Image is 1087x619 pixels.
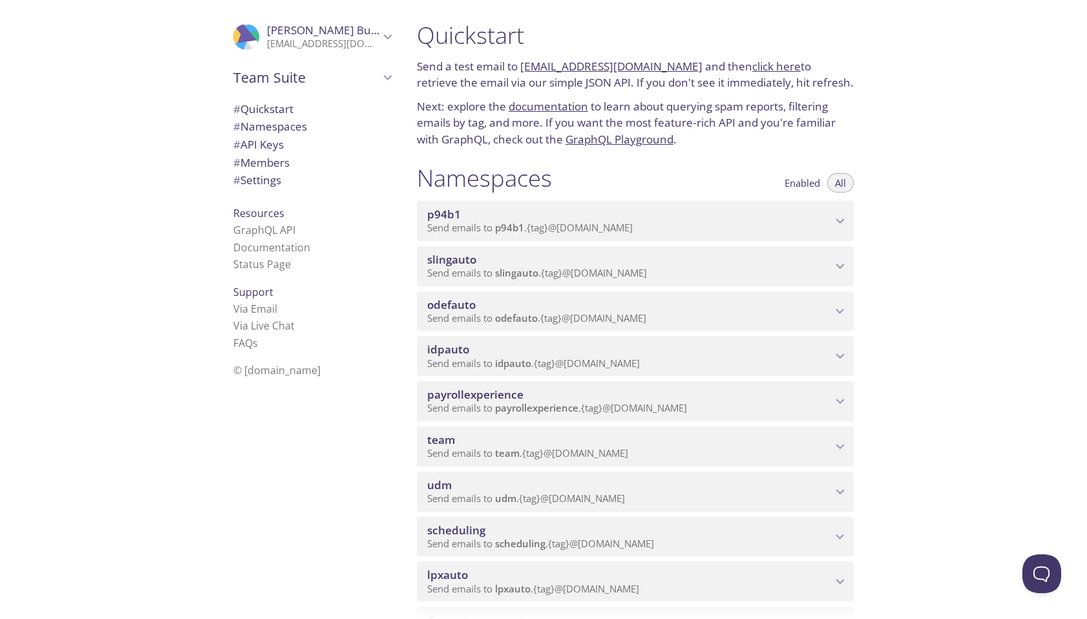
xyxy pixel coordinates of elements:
[417,58,854,91] p: Send a test email to and then to retrieve the email via our simple JSON API. If you don't see it ...
[223,136,401,154] div: API Keys
[495,582,531,595] span: lpxauto
[417,246,854,286] div: slingauto namespace
[427,523,485,538] span: scheduling
[427,401,687,414] span: Send emails to . {tag} @[DOMAIN_NAME]
[417,381,854,421] div: payrollexperience namespace
[417,291,854,331] div: odefauto namespace
[233,173,281,187] span: Settings
[233,363,321,377] span: © [DOMAIN_NAME]
[417,201,854,241] div: p94b1 namespace
[427,432,455,447] span: team
[417,426,854,467] div: team namespace
[417,336,854,376] div: idpauto namespace
[233,137,284,152] span: API Keys
[267,23,403,37] span: [PERSON_NAME] Bulatova
[495,311,538,324] span: odefauto
[253,336,258,350] span: s
[427,252,476,267] span: slingauto
[233,302,277,316] a: Via Email
[427,492,625,505] span: Send emails to . {tag} @[DOMAIN_NAME]
[233,223,295,237] a: GraphQL API
[427,446,628,459] span: Send emails to . {tag} @[DOMAIN_NAME]
[427,342,469,357] span: idpauto
[223,154,401,172] div: Members
[427,357,640,370] span: Send emails to . {tag} @[DOMAIN_NAME]
[233,137,240,152] span: #
[417,472,854,512] div: udm namespace
[427,582,639,595] span: Send emails to . {tag} @[DOMAIN_NAME]
[495,401,578,414] span: payrollexperience
[417,561,854,602] div: lpxauto namespace
[427,537,654,550] span: Send emails to . {tag} @[DOMAIN_NAME]
[495,537,545,550] span: scheduling
[233,101,240,116] span: #
[233,206,284,220] span: Resources
[417,517,854,557] div: scheduling namespace
[752,59,801,74] a: click here
[223,171,401,189] div: Team Settings
[233,319,295,333] a: Via Live Chat
[427,297,476,312] span: odefauto
[233,101,293,116] span: Quickstart
[565,132,673,147] a: GraphQL Playground
[827,173,854,193] button: All
[417,21,854,50] h1: Quickstart
[223,16,401,58] div: Anastasiya Bulatova
[495,357,531,370] span: idpauto
[233,257,291,271] a: Status Page
[495,446,520,459] span: team
[520,59,702,74] a: [EMAIL_ADDRESS][DOMAIN_NAME]
[427,207,461,222] span: p94b1
[233,155,290,170] span: Members
[427,477,452,492] span: udm
[223,118,401,136] div: Namespaces
[495,266,538,279] span: slingauto
[777,173,828,193] button: Enabled
[495,492,516,505] span: udm
[267,37,379,50] p: [EMAIL_ADDRESS][DOMAIN_NAME]
[223,61,401,94] div: Team Suite
[495,221,524,234] span: p94b1
[427,311,646,324] span: Send emails to . {tag} @[DOMAIN_NAME]
[427,266,647,279] span: Send emails to . {tag} @[DOMAIN_NAME]
[223,100,401,118] div: Quickstart
[417,98,854,148] p: Next: explore the to learn about querying spam reports, filtering emails by tag, and more. If you...
[233,155,240,170] span: #
[427,387,523,402] span: payrollexperience
[233,68,379,87] span: Team Suite
[233,240,310,255] a: Documentation
[427,567,468,582] span: lpxauto
[233,119,240,134] span: #
[509,99,588,114] a: documentation
[427,221,633,234] span: Send emails to . {tag} @[DOMAIN_NAME]
[233,336,258,350] a: FAQ
[233,285,273,299] span: Support
[1022,554,1061,593] iframe: Help Scout Beacon - Open
[233,173,240,187] span: #
[233,119,307,134] span: Namespaces
[417,163,552,193] h1: Namespaces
